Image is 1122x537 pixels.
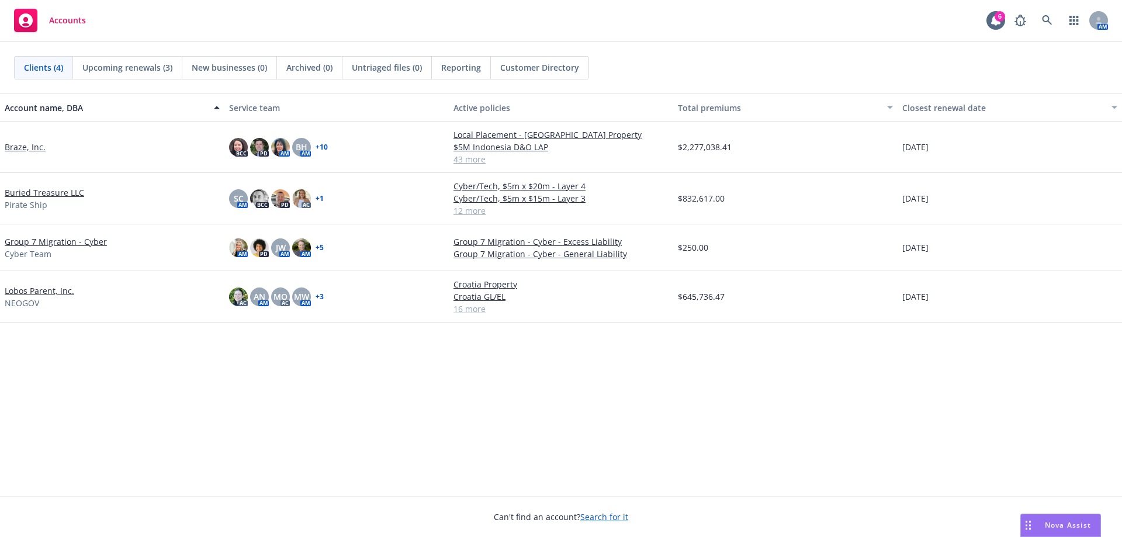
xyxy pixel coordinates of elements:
span: Can't find an account? [494,511,628,523]
a: + 5 [316,244,324,251]
span: Clients (4) [24,61,63,74]
a: Group 7 Migration - Cyber - Excess Liability [453,235,669,248]
span: $645,736.47 [678,290,725,303]
a: Cyber/Tech, $5m x $20m - Layer 4 [453,180,669,192]
div: Closest renewal date [902,102,1104,114]
a: Group 7 Migration - Cyber - General Liability [453,248,669,260]
span: SC [234,192,244,205]
button: Active policies [449,93,673,122]
span: [DATE] [902,290,929,303]
span: Reporting [441,61,481,74]
span: Untriaged files (0) [352,61,422,74]
a: Buried Treasure LLC [5,186,84,199]
span: [DATE] [902,141,929,153]
span: [DATE] [902,241,929,254]
a: + 10 [316,144,328,151]
img: photo [250,238,269,257]
a: Croatia GL/EL [453,290,669,303]
span: $250.00 [678,241,708,254]
div: Account name, DBA [5,102,207,114]
span: [DATE] [902,192,929,205]
img: photo [292,189,311,208]
div: Active policies [453,102,669,114]
button: Closest renewal date [898,93,1122,122]
div: Service team [229,102,444,114]
img: photo [271,189,290,208]
a: Accounts [9,4,91,37]
img: photo [229,238,248,257]
a: $5M Indonesia D&O LAP [453,141,669,153]
img: photo [229,287,248,306]
span: Upcoming renewals (3) [82,61,172,74]
a: Braze, Inc. [5,141,46,153]
span: Pirate Ship [5,199,47,211]
button: Nova Assist [1020,514,1101,537]
a: Group 7 Migration - Cyber [5,235,107,248]
img: photo [292,238,311,257]
a: Search [1036,9,1059,32]
a: Cyber/Tech, $5m x $15m - Layer 3 [453,192,669,205]
a: Lobos Parent, Inc. [5,285,74,297]
span: Cyber Team [5,248,51,260]
span: $2,277,038.41 [678,141,732,153]
img: photo [250,138,269,157]
span: $832,617.00 [678,192,725,205]
span: JW [276,241,286,254]
span: New businesses (0) [192,61,267,74]
a: 43 more [453,153,669,165]
img: photo [229,138,248,157]
span: BH [296,141,307,153]
a: Croatia Property [453,278,669,290]
a: 16 more [453,303,669,315]
a: Switch app [1062,9,1086,32]
span: Customer Directory [500,61,579,74]
a: + 1 [316,195,324,202]
div: Total premiums [678,102,880,114]
span: Nova Assist [1045,520,1091,530]
span: AN [254,290,265,303]
button: Service team [224,93,449,122]
span: NEOGOV [5,297,39,309]
a: + 3 [316,293,324,300]
button: Total premiums [673,93,898,122]
a: Report a Bug [1009,9,1032,32]
a: Search for it [580,511,628,522]
img: photo [271,138,290,157]
a: Local Placement - [GEOGRAPHIC_DATA] Property [453,129,669,141]
span: Archived (0) [286,61,333,74]
span: MQ [273,290,288,303]
img: photo [250,189,269,208]
span: MW [294,290,309,303]
div: 6 [995,11,1005,22]
span: Accounts [49,16,86,25]
div: Drag to move [1021,514,1036,536]
a: 12 more [453,205,669,217]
